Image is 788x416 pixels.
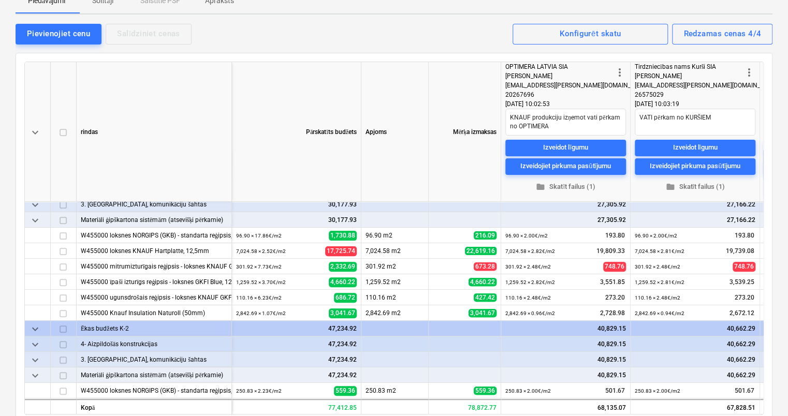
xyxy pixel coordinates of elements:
[361,383,429,398] div: 250.83 m2
[81,290,227,305] div: W455000 ugunsdrošais reģipsis - loksnes KNAUF GKF, 12,5mm,
[505,82,650,89] span: [EMAIL_ADDRESS][PERSON_NAME][DOMAIN_NAME]
[361,243,429,259] div: 7,024.58 m2
[635,388,680,394] small: 250.83 × 2.00€ / m2
[736,366,788,416] iframe: Chat Widget
[733,261,755,271] span: 748.76
[665,182,675,191] span: folder
[236,212,357,228] div: 30,177.93
[505,310,555,316] small: 2,842.69 × 0.96€ / m2
[474,387,497,395] span: 559.36
[236,321,357,336] div: 47,234.92
[81,383,227,398] div: W455000 loksnes NORGIPS (GKB) - standarta reģipsis, 12,5mm,
[232,62,361,202] div: Pārskatīts budžets
[81,367,227,382] div: Materiāli ģipškartona sistēmām (atsevišķi pērkamie)
[505,321,626,336] div: 40,829.15
[81,228,227,243] div: W455000 loksnes NORGIPS (GKB) - standarta reģipsis, 12,5mm,
[361,305,429,321] div: 2,842.69 m2
[635,158,755,174] button: Izveidojiet pirkuma pasūtījumu
[361,290,429,305] div: 110.16 m2
[635,264,680,270] small: 301.92 × 2.48€ / m2
[505,233,548,239] small: 96.90 × 2.00€ / m2
[29,322,41,335] span: keyboard_arrow_down
[635,82,779,89] span: [EMAIL_ADDRESS][PERSON_NAME][DOMAIN_NAME]
[635,295,680,301] small: 110.16 × 2.48€ / m2
[635,99,755,109] div: [DATE] 10:03:19
[505,367,626,383] div: 40,829.15
[236,295,282,301] small: 110.16 × 6.23€ / m2
[635,321,755,336] div: 40,662.29
[469,278,497,286] span: 4,660.22
[505,90,614,99] div: 20267696
[672,24,772,44] button: Redzamas cenas 4/4
[505,197,626,212] div: 27,305.92
[81,259,227,274] div: W455000 mitrumizturīgais reģipsis - loksnes KNAUF GKBI, 12,5mm,
[513,24,668,44] button: Konfigurēt skatu
[635,139,755,156] button: Izveidot līgumu
[81,321,227,336] div: Ēkas budžets K-2
[734,386,755,395] span: 501.67
[650,160,740,172] div: Izveidojiet pirkuma pasūtījumu
[728,308,755,317] span: 2,672.12
[505,109,626,136] textarea: KNAUF produkciju izņemot vati pērkam no OPTIMERA
[81,243,227,258] div: W455000 loksnes KNAUF Hartplatte, 12,5mm
[474,262,497,271] span: 673.28
[635,212,755,228] div: 27,166.22
[635,197,755,212] div: 27,166.22
[474,293,497,302] span: 427.42
[734,231,755,240] span: 193.80
[334,292,357,302] span: 686.72
[81,197,227,212] div: 3. Starpsienas, komunikāciju šahtas
[505,212,626,228] div: 27,305.92
[334,385,357,395] span: 559.36
[595,246,626,255] span: 19,809.33
[361,398,429,414] div: 10,309.44 m2
[639,181,751,192] span: Skatīt failus (1)
[505,295,551,301] small: 110.16 × 2.48€ / m2
[520,160,611,172] div: Izveidojiet pirkuma pasūtījumu
[604,386,626,395] span: 501.67
[505,279,555,285] small: 1,259.52 × 2.82€ / m2
[236,352,357,367] div: 47,234.92
[505,264,551,270] small: 301.92 × 2.48€ / m2
[505,248,555,254] small: 7,024.58 × 2.82€ / m2
[673,142,718,154] div: Izveidot līgumu
[501,399,631,414] div: 68,135.07
[509,181,622,192] span: Skatīt failus (1)
[361,274,429,290] div: 1,259.52 m2
[505,99,626,109] div: [DATE] 10:02:53
[429,62,501,202] div: Mērķa izmaksas
[232,399,361,414] div: 77,412.85
[236,264,282,270] small: 301.92 × 7.73€ / m2
[683,27,761,40] div: Redzamas cenas 4/4
[236,248,286,254] small: 7,024.58 × 2.52€ / m2
[81,274,227,289] div: W455000 īpaši izturīgs reģipsis - loksnes GKFI Blue, 12,5mm
[361,259,429,274] div: 301.92 m2
[560,27,621,40] div: Konfigurēt skatu
[725,246,755,255] span: 19,739.08
[236,279,286,285] small: 1,259.52 × 3.70€ / m2
[635,90,743,99] div: 26575029
[614,66,626,79] span: more_vert
[505,71,614,81] div: [PERSON_NAME]
[29,214,41,226] span: keyboard_arrow_down
[635,336,755,352] div: 40,662.29
[543,142,588,154] div: Izveidot līgumu
[27,27,90,40] div: Pievienojiet cenu
[329,261,357,271] span: 2,332.69
[536,182,545,191] span: folder
[635,248,684,254] small: 7,024.58 × 2.81€ / m2
[81,398,227,413] div: W455000 loksnes KNAUF Hartplatte, 12,5mm
[635,233,677,239] small: 96.90 × 2.00€ / m2
[29,353,41,366] span: keyboard_arrow_down
[635,310,684,316] small: 2,842.69 × 0.94€ / m2
[635,109,755,136] textarea: VATI pērkam no KURŠIEM
[236,233,282,239] small: 96.90 × 17.86€ / m2
[505,158,626,174] button: Izveidojiet pirkuma pasūtījumu
[81,212,227,227] div: Materiāli ģipškartona sistēmām (atsevišķi pērkamie)
[325,246,357,256] span: 17,725.74
[236,197,357,212] div: 30,177.93
[236,336,357,352] div: 47,234.92
[236,310,286,316] small: 2,842.69 × 1.07€ / m2
[81,305,227,320] div: W455000 Knauf Insulation Naturoll (50mm)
